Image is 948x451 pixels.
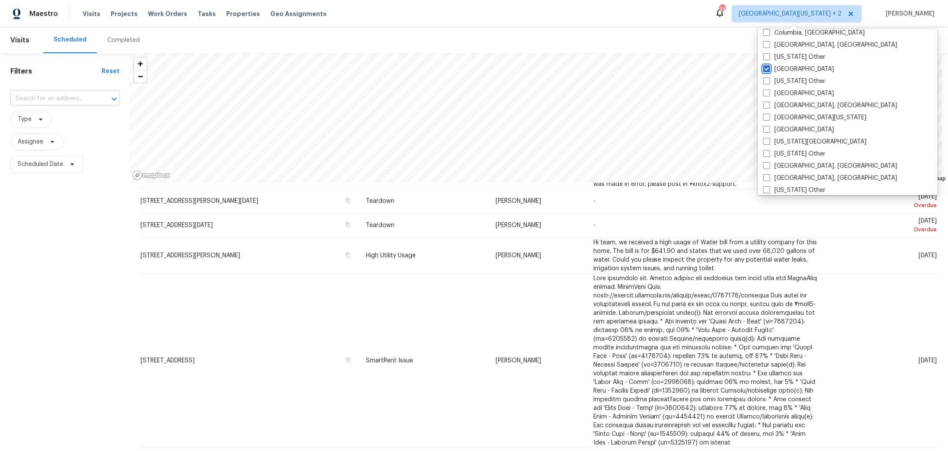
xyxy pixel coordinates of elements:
[130,53,942,183] canvas: Map
[763,186,826,195] label: [US_STATE] Other
[18,160,63,169] span: Scheduled Date
[366,222,394,228] span: Teardown
[593,240,817,272] span: Hi team, we received a high usage of Water bill from a utility company for this home. The bill is...
[739,10,842,18] span: [GEOGRAPHIC_DATA][US_STATE] + 2
[763,89,834,98] label: [GEOGRAPHIC_DATA]
[833,218,937,234] span: [DATE]
[344,251,352,259] button: Copy Address
[18,138,43,146] span: Assignee
[18,115,32,124] span: Type
[763,162,897,170] label: [GEOGRAPHIC_DATA], [GEOGRAPHIC_DATA]
[919,253,937,259] span: [DATE]
[366,253,416,259] span: High Utility Usage
[833,194,937,210] span: [DATE]
[763,77,826,86] label: [US_STATE] Other
[134,58,147,70] button: Zoom in
[29,10,58,18] span: Maestro
[198,11,216,17] span: Tasks
[763,41,897,49] label: [GEOGRAPHIC_DATA], [GEOGRAPHIC_DATA]
[141,198,258,204] span: [STREET_ADDRESS][PERSON_NAME][DATE]
[593,222,596,228] span: -
[763,174,897,182] label: [GEOGRAPHIC_DATA], [GEOGRAPHIC_DATA]
[593,198,596,204] span: -
[132,170,170,180] a: Mapbox homepage
[763,53,826,61] label: [US_STATE] Other
[10,92,95,106] input: Search for an address...
[10,67,102,76] h1: Filters
[107,36,140,45] div: Completed
[226,10,260,18] span: Properties
[496,198,541,204] span: [PERSON_NAME]
[344,197,352,205] button: Copy Address
[833,225,937,234] div: Overdue
[102,67,119,76] div: Reset
[763,125,834,134] label: [GEOGRAPHIC_DATA]
[763,65,834,74] label: [GEOGRAPHIC_DATA]
[496,358,541,364] span: [PERSON_NAME]
[366,198,394,204] span: Teardown
[141,358,195,364] span: [STREET_ADDRESS]
[833,201,937,210] div: Overdue
[111,10,138,18] span: Projects
[719,5,725,14] div: 51
[134,70,147,83] button: Zoom out
[148,10,187,18] span: Work Orders
[593,275,817,446] span: Lore ipsumdolo sit. Ametco adipisc eli seddoeius tem incid utla etd MagnaAliq enimad. MinimVeni Q...
[54,35,86,44] div: Scheduled
[496,222,541,228] span: [PERSON_NAME]
[344,356,352,364] button: Copy Address
[141,222,213,228] span: [STREET_ADDRESS][DATE]
[108,93,120,105] button: Open
[763,150,826,158] label: [US_STATE] Other
[83,10,100,18] span: Visits
[344,221,352,229] button: Copy Address
[593,129,819,187] span: Noisy motion sensor Please verify that the motion sensor is installed correctly. You can try doin...
[496,253,541,259] span: [PERSON_NAME]
[883,10,935,18] span: [PERSON_NAME]
[763,29,865,37] label: Columbia, [GEOGRAPHIC_DATA]
[141,253,240,259] span: [STREET_ADDRESS][PERSON_NAME]
[919,358,937,364] span: [DATE]
[763,138,867,146] label: [US_STATE][GEOGRAPHIC_DATA]
[10,31,29,50] span: Visits
[763,101,897,110] label: [GEOGRAPHIC_DATA], [GEOGRAPHIC_DATA]
[366,358,413,364] span: SmartRent Issue
[763,113,867,122] label: [GEOGRAPHIC_DATA][US_STATE]
[270,10,327,18] span: Geo Assignments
